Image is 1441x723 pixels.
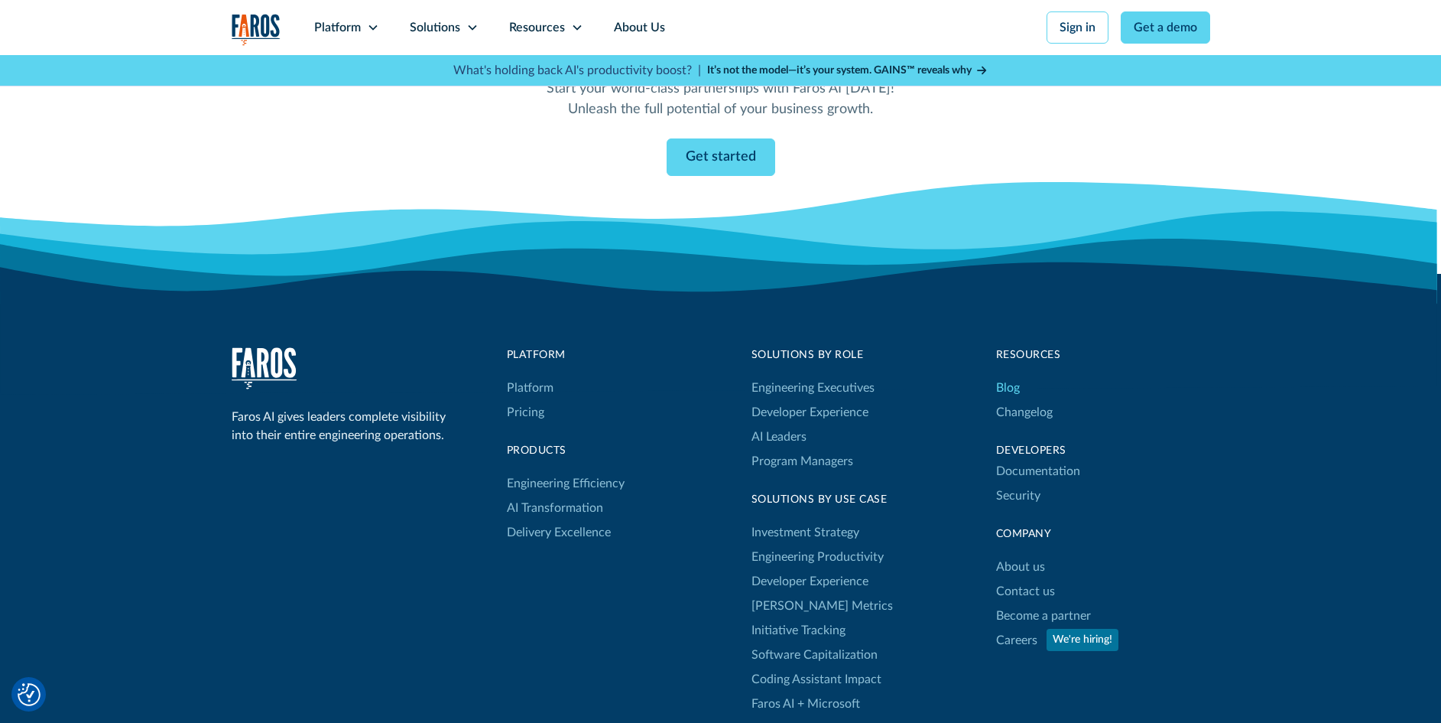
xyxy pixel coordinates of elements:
[507,400,544,425] a: Pricing
[751,569,868,594] a: Developer Experience
[751,449,875,474] a: Program Managers
[667,138,775,176] a: Get started
[996,484,1040,508] a: Security
[751,594,893,618] a: [PERSON_NAME] Metrics
[314,18,361,37] div: Platform
[996,526,1210,542] div: Company
[1047,11,1108,44] a: Sign in
[507,443,625,459] div: products
[996,459,1080,484] a: Documentation
[507,376,553,400] a: Platform
[751,643,878,667] a: Software Capitalization
[707,65,972,76] strong: It’s not the model—it’s your system. GAINS™ reveals why
[453,61,701,80] p: What's holding back AI's productivity boost? |
[18,683,41,706] img: Revisit consent button
[18,683,41,706] button: Cookie Settings
[751,520,859,545] a: Investment Strategy
[232,347,297,389] a: home
[751,492,893,508] div: Solutions By Use Case
[996,376,1020,400] a: Blog
[996,347,1210,363] div: Resources
[707,63,988,79] a: It’s not the model—it’s your system. GAINS™ reveals why
[465,79,977,120] p: Start your world-class partnerships with Faros AI [DATE]! Unleash the full potential of your busi...
[996,579,1055,604] a: Contact us
[751,376,875,400] a: Engineering Executives
[232,408,453,445] div: Faros AI gives leaders complete visibility into their entire engineering operations.
[1121,11,1210,44] a: Get a demo
[1053,632,1112,648] div: We're hiring!
[507,520,611,545] a: Delivery Excellence
[232,347,297,389] img: Faros Logo White
[996,400,1053,425] a: Changelog
[996,555,1045,579] a: About us
[751,400,868,425] a: Developer Experience
[507,496,603,520] a: AI Transformation
[751,667,881,692] a: Coding Assistant Impact
[507,471,625,496] a: Engineering Efficiency
[232,14,281,45] img: Logo of the analytics and reporting company Faros.
[232,14,281,45] a: home
[509,18,565,37] div: Resources
[751,692,860,716] a: Faros AI + Microsoft
[751,425,807,449] a: AI Leaders
[751,545,884,569] a: Engineering Productivity
[996,628,1037,653] a: Careers
[751,347,875,363] div: Solutions by Role
[996,604,1091,628] a: Become a partner
[996,443,1210,459] div: Developers
[751,618,845,643] a: Initiative Tracking
[507,347,625,363] div: Platform
[410,18,460,37] div: Solutions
